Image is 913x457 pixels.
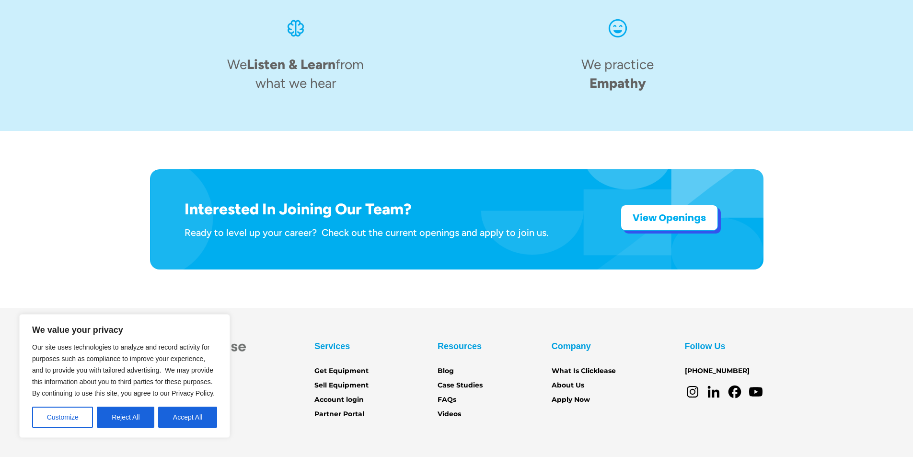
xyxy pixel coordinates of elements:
span: Our site uses technologies to analyze and record activity for purposes such as compliance to impr... [32,343,215,397]
a: Partner Portal [314,409,364,420]
button: Reject All [97,407,154,428]
button: Accept All [158,407,217,428]
a: Videos [438,409,461,420]
img: An icon of a brain [284,17,307,40]
span: Empathy [589,75,646,91]
a: Apply Now [552,395,590,405]
button: Customize [32,407,93,428]
a: Sell Equipment [314,380,369,391]
a: Blog [438,366,454,376]
div: Resources [438,339,482,354]
a: View Openings [621,205,718,231]
a: About Us [552,380,584,391]
div: Follow Us [685,339,726,354]
a: Account login [314,395,364,405]
p: We value your privacy [32,324,217,336]
a: Case Studies [438,380,483,391]
a: Get Equipment [314,366,369,376]
div: Ready to level up your career? Check out the current openings and apply to join us. [185,226,548,239]
span: Listen & Learn [247,56,335,72]
h4: We practice [581,55,654,93]
img: Smiling face icon [606,17,629,40]
a: What Is Clicklease [552,366,616,376]
strong: View Openings [633,211,706,224]
div: Company [552,339,591,354]
h4: We from what we hear [224,55,367,93]
h1: Interested In Joining Our Team? [185,200,548,218]
a: [PHONE_NUMBER] [685,366,750,376]
div: Services [314,339,350,354]
a: FAQs [438,395,456,405]
div: We value your privacy [19,314,230,438]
